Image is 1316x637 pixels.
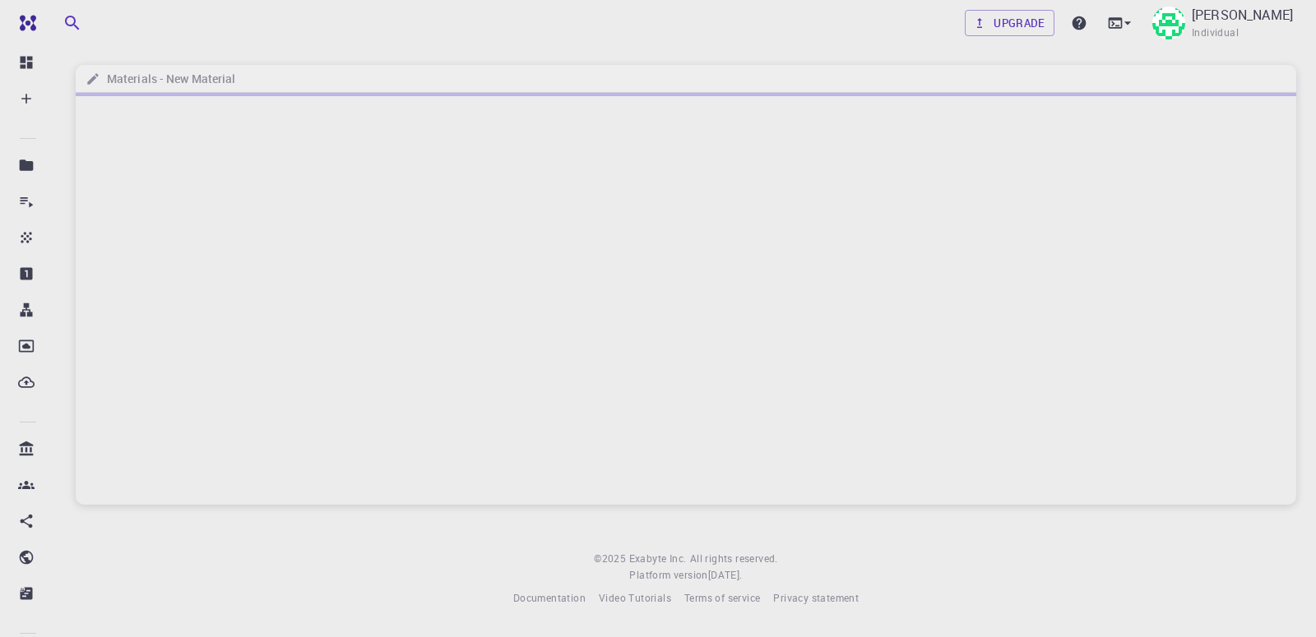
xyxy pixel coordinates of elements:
span: [DATE] . [708,568,743,581]
img: logo [13,15,36,31]
span: Exabyte Inc. [629,552,687,565]
span: All rights reserved. [690,551,778,567]
span: Privacy statement [773,591,859,604]
span: Platform version [629,567,707,584]
a: Terms of service [684,590,760,607]
span: © 2025 [594,551,628,567]
a: Video Tutorials [599,590,671,607]
span: Terms of service [684,591,760,604]
p: [PERSON_NAME] [1192,5,1293,25]
h6: Materials - New Material [100,70,235,88]
img: Hoang Van Ngoc [1152,7,1185,39]
span: Video Tutorials [599,591,671,604]
nav: breadcrumb [82,70,239,88]
a: Upgrade [965,10,1054,36]
a: Documentation [513,590,586,607]
span: Individual [1192,25,1239,41]
a: Privacy statement [773,590,859,607]
span: Documentation [513,591,586,604]
a: Exabyte Inc. [629,551,687,567]
a: [DATE]. [708,567,743,584]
